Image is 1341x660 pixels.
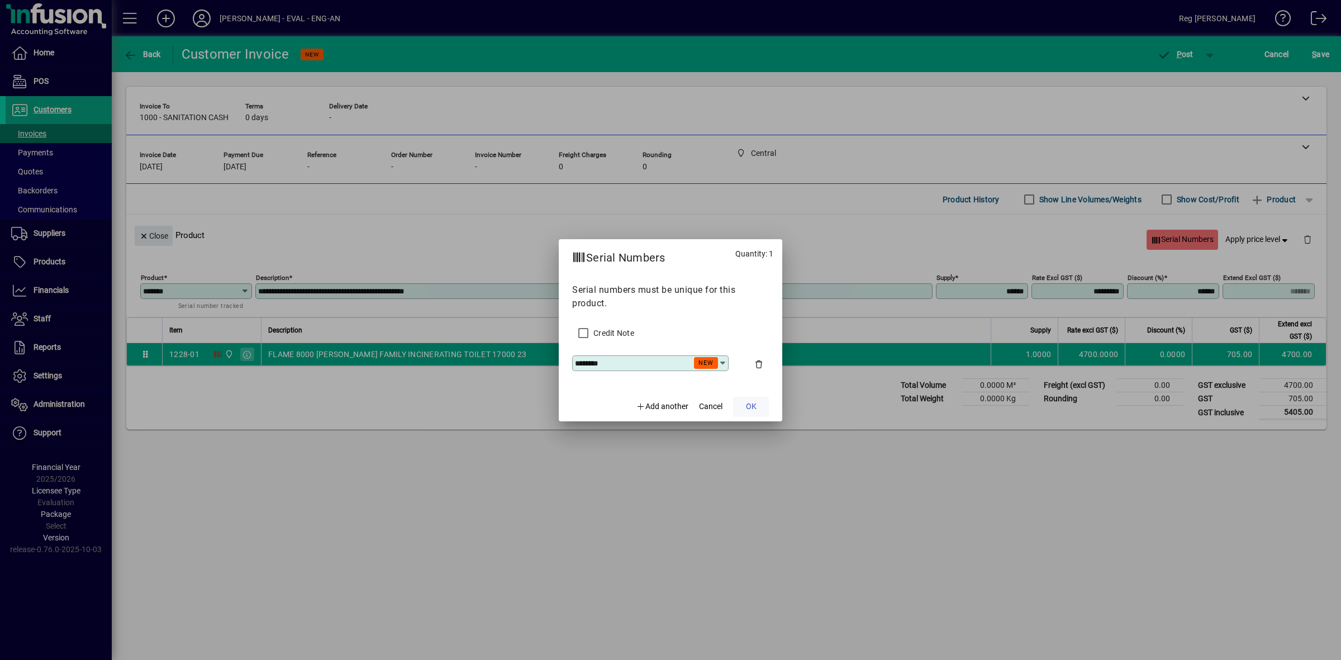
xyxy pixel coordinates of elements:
[693,397,729,417] button: Cancel
[699,401,722,412] span: Cancel
[591,327,634,339] label: Credit Note
[746,401,757,412] span: OK
[559,239,679,272] h2: Serial Numbers
[631,397,693,417] button: Add another
[645,402,688,411] span: Add another
[698,359,714,367] span: NEW
[572,283,769,310] p: Serial numbers must be unique for this product.
[733,397,769,417] button: OK
[726,239,782,272] div: Quantity: 1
